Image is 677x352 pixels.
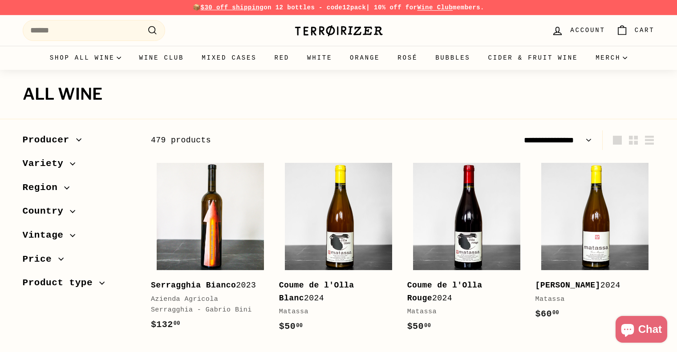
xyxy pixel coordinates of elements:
span: Product type [23,275,100,291]
span: Country [23,204,70,219]
button: Country [23,202,137,226]
b: Coume de l'Olla Rouge [407,281,482,303]
a: Orange [341,46,389,70]
sup: 00 [552,310,559,316]
span: Vintage [23,228,70,243]
sup: 00 [174,320,180,327]
div: 2023 [151,279,261,292]
div: Primary [5,46,673,70]
span: Variety [23,156,70,171]
summary: Shop all wine [41,46,130,70]
a: Rosé [389,46,426,70]
span: Cart [635,25,655,35]
b: Coume de l'Olla Blanc [279,281,354,303]
span: Price [23,252,59,267]
a: Wine Club [130,46,193,70]
div: 2024 [535,279,646,292]
sup: 00 [296,323,303,329]
a: Bubbles [426,46,479,70]
span: $60 [535,309,559,319]
a: Coume de l'Olla Blanc2024Matassa [279,157,398,343]
inbox-online-store-chat: Shopify online store chat [613,316,670,345]
a: Wine Club [417,4,453,11]
span: $132 [151,320,180,330]
b: [PERSON_NAME] [535,281,600,290]
span: $30 off shipping [201,4,264,11]
span: Region [23,180,65,195]
b: Serragghia Bianco [151,281,236,290]
div: Matassa [407,307,518,317]
a: Cider & Fruit Wine [479,46,587,70]
div: Azienda Agricola Serragghia - Gabrio Bini [151,294,261,316]
div: 2024 [407,279,518,305]
button: Variety [23,154,137,178]
span: $50 [279,321,303,332]
a: Coume de l'Olla Rouge2024Matassa [407,157,527,343]
div: 2024 [279,279,389,305]
summary: Merch [587,46,636,70]
span: Account [570,25,605,35]
button: Product type [23,273,137,297]
button: Region [23,178,137,202]
a: Serragghia Bianco2023Azienda Agricola Serragghia - Gabrio Bini [151,157,270,340]
a: [PERSON_NAME]2024Matassa [535,157,655,330]
a: Account [546,17,610,44]
div: 479 products [151,134,403,147]
sup: 00 [424,323,431,329]
a: White [298,46,341,70]
a: Mixed Cases [193,46,265,70]
span: Producer [23,133,76,148]
strong: 12pack [342,4,366,11]
span: $50 [407,321,431,332]
h1: All wine [23,85,655,103]
button: Producer [23,130,137,154]
button: Vintage [23,226,137,250]
a: Red [265,46,298,70]
div: Matassa [535,294,646,305]
div: Matassa [279,307,389,317]
button: Price [23,250,137,274]
a: Cart [611,17,660,44]
p: 📦 on 12 bottles - code | 10% off for members. [23,3,655,12]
